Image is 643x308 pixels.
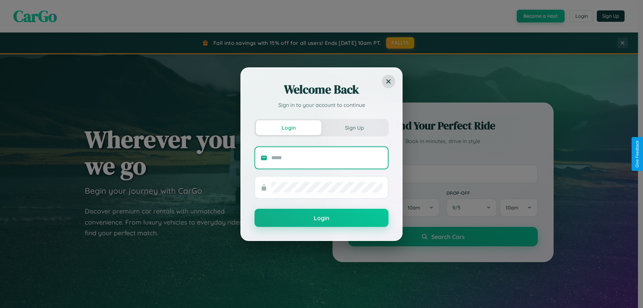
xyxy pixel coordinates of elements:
[255,209,388,227] button: Login
[321,120,387,135] button: Sign Up
[255,101,388,109] p: Sign in to your account to continue
[635,140,640,168] div: Give Feedback
[255,81,388,98] h2: Welcome Back
[256,120,321,135] button: Login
